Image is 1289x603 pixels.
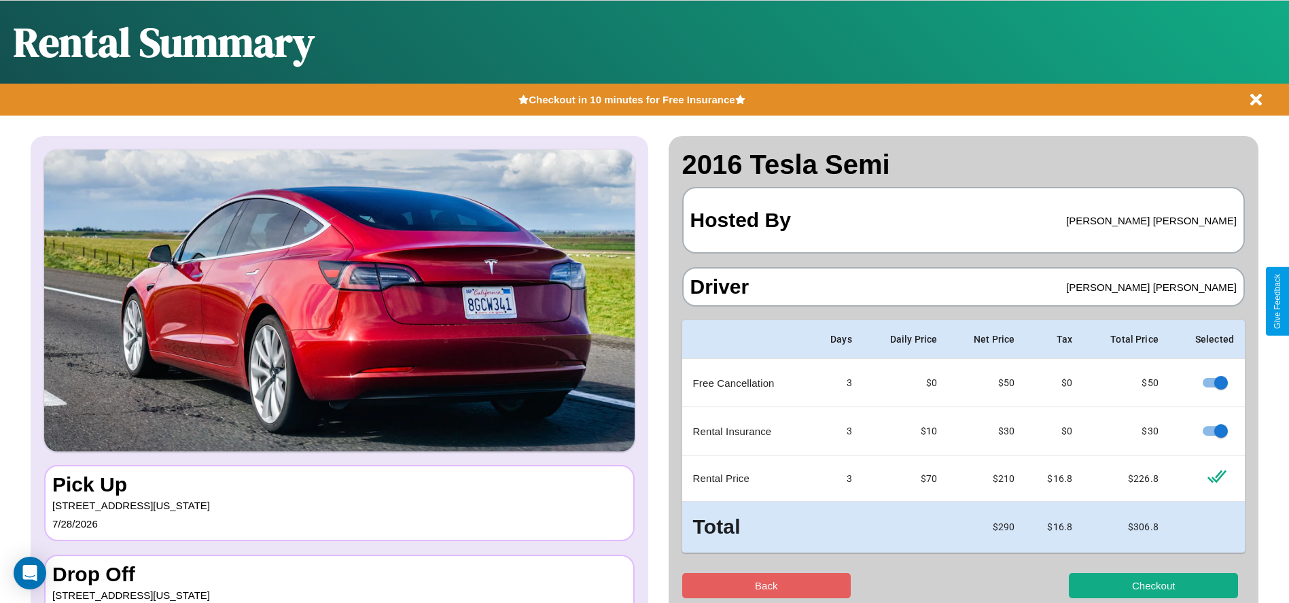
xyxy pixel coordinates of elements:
[948,502,1025,553] td: $ 290
[809,359,863,407] td: 3
[948,359,1025,407] td: $ 50
[948,320,1025,359] th: Net Price
[809,320,863,359] th: Days
[1083,455,1169,502] td: $ 226.8
[1066,278,1237,296] p: [PERSON_NAME] [PERSON_NAME]
[1083,359,1169,407] td: $ 50
[1025,502,1083,553] td: $ 16.8
[948,407,1025,455] td: $ 30
[948,455,1025,502] td: $ 210
[1025,320,1083,359] th: Tax
[690,275,749,298] h3: Driver
[809,455,863,502] td: 3
[1169,320,1245,359] th: Selected
[1069,573,1238,598] button: Checkout
[52,515,626,533] p: 7 / 28 / 2026
[1066,211,1237,230] p: [PERSON_NAME] [PERSON_NAME]
[693,374,799,392] p: Free Cancellation
[52,473,626,496] h3: Pick Up
[1025,455,1083,502] td: $ 16.8
[863,359,948,407] td: $0
[1273,274,1282,329] div: Give Feedback
[682,320,1246,553] table: simple table
[809,407,863,455] td: 3
[693,422,799,441] p: Rental Insurance
[690,195,791,245] h3: Hosted By
[863,407,948,455] td: $10
[863,455,948,502] td: $ 70
[682,150,1246,180] h2: 2016 Tesla Semi
[1025,407,1083,455] td: $0
[1083,407,1169,455] td: $ 30
[52,496,626,515] p: [STREET_ADDRESS][US_STATE]
[1083,320,1169,359] th: Total Price
[693,469,799,487] p: Rental Price
[1083,502,1169,553] td: $ 306.8
[529,94,735,105] b: Checkout in 10 minutes for Free Insurance
[52,563,626,586] h3: Drop Off
[14,557,46,589] div: Open Intercom Messenger
[14,14,315,70] h1: Rental Summary
[682,573,851,598] button: Back
[863,320,948,359] th: Daily Price
[693,513,799,542] h3: Total
[1025,359,1083,407] td: $0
